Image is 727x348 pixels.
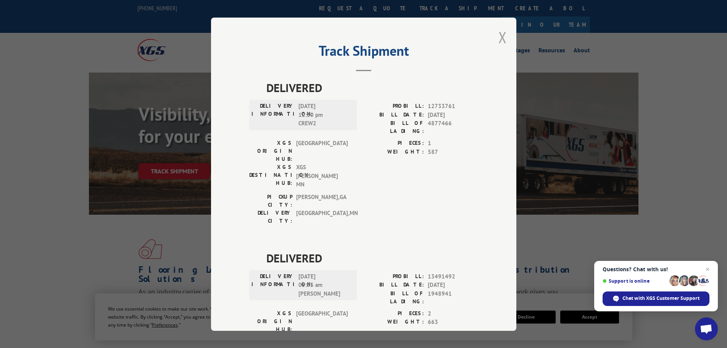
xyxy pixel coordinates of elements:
label: XGS DESTINATION HUB: [249,163,292,189]
h2: Track Shipment [249,45,478,60]
label: PROBILL: [364,272,424,281]
span: 12733761 [428,102,478,111]
label: BILL OF LADING: [364,289,424,305]
label: DELIVERY INFORMATION: [251,272,295,298]
label: PROBILL: [364,102,424,111]
span: [DATE] 12:30 pm CREW2 [298,102,350,128]
label: PICKUP CITY: [249,193,292,209]
div: Chat with XGS Customer Support [603,291,709,306]
label: DELIVERY CITY: [249,209,292,225]
label: WEIGHT: [364,318,424,327]
span: DELIVERED [266,249,478,266]
span: Chat with XGS Customer Support [622,295,700,302]
span: 4877466 [428,119,478,135]
span: Close chat [703,265,712,274]
span: [DATE] [428,110,478,119]
span: 587 [428,147,478,156]
span: [GEOGRAPHIC_DATA] [296,139,348,163]
span: [GEOGRAPHIC_DATA] [296,309,348,333]
span: 2 [428,309,478,318]
span: [DATE] [428,281,478,290]
label: XGS ORIGIN HUB: [249,139,292,163]
label: PIECES: [364,309,424,318]
span: [DATE] 05:55 am [PERSON_NAME] [298,272,350,298]
label: BILL DATE: [364,281,424,290]
label: XGS ORIGIN HUB: [249,309,292,333]
span: 1948941 [428,289,478,305]
span: Questions? Chat with us! [603,266,709,272]
span: [GEOGRAPHIC_DATA] , MN [296,209,348,225]
span: [PERSON_NAME] , GA [296,193,348,209]
span: Support is online [603,278,667,284]
div: Open chat [695,317,718,340]
label: WEIGHT: [364,147,424,156]
span: 663 [428,318,478,327]
button: Close modal [498,27,507,47]
label: DELIVERY INFORMATION: [251,102,295,128]
span: DELIVERED [266,79,478,96]
span: 13491492 [428,272,478,281]
label: BILL DATE: [364,110,424,119]
label: BILL OF LADING: [364,119,424,135]
span: 1 [428,139,478,148]
label: PIECES: [364,139,424,148]
span: XGS [PERSON_NAME] MN [296,163,348,189]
